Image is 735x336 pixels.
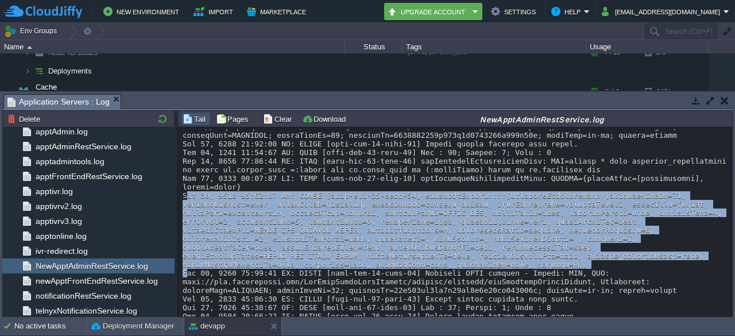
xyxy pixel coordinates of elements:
a: notificationRestService.log [33,291,133,301]
button: Help [551,5,584,18]
div: 11% [645,80,682,103]
img: AMDAwAAAACH5BAEAAAAALAAAAAABAAEAAAICRAEAOw== [8,80,15,103]
a: apptAdminRestService.log [33,141,133,152]
div: Status [346,40,402,53]
a: apptivrv3.log [33,216,84,226]
button: devapp [189,320,225,332]
button: Upgrade Account [388,5,469,18]
div: Name [1,40,345,53]
a: ivr-redirect.log [33,246,90,256]
a: NewApptAdminRestService.log [33,261,150,271]
div: Tags [403,40,586,53]
a: newApptFrontEndRestService.log [33,276,160,286]
img: AMDAwAAAACH5BAEAAAAALAAAAAABAAEAAAICRAEAOw== [27,46,32,49]
button: Deployment Manager [91,320,174,332]
img: CloudJiffy [4,5,82,19]
a: apptonline.log [33,231,88,241]
a: apptadmintools.log [33,156,106,167]
div: NewApptAdminRestService.log [354,114,731,124]
a: telnyxNotificationService.log [33,306,139,316]
img: AMDAwAAAACH5BAEAAAAALAAAAAABAAEAAAICRAEAOw== [24,62,31,80]
img: AMDAwAAAACH5BAEAAAAALAAAAAABAAEAAAICRAEAOw== [16,80,32,103]
button: Env Groups [4,23,61,39]
img: AMDAwAAAACH5BAEAAAAALAAAAAABAAEAAAICRAEAOw== [31,62,47,80]
button: Marketplace [247,5,310,18]
button: Settings [491,5,539,18]
span: Application Servers : Log [7,95,110,109]
a: apptivr.log [33,186,75,196]
span: Cache [34,82,59,92]
button: Delete [7,114,44,124]
button: Tail [183,114,209,124]
button: Pages [216,114,252,124]
div: Usage [587,40,708,53]
a: Deployments [47,66,94,76]
div: 1 / 4 [605,80,619,103]
div: No active tasks [14,317,86,335]
button: Download [302,114,349,124]
button: Clear [263,114,295,124]
a: apptFrontEndRestService.log [33,171,144,181]
a: apptivrv2.log [33,201,84,211]
a: apptAdmin.log [33,126,90,137]
button: Import [194,5,237,18]
button: [EMAIL_ADDRESS][DOMAIN_NAME] [602,5,724,18]
a: Cache [34,83,59,91]
button: New Environment [103,5,183,18]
